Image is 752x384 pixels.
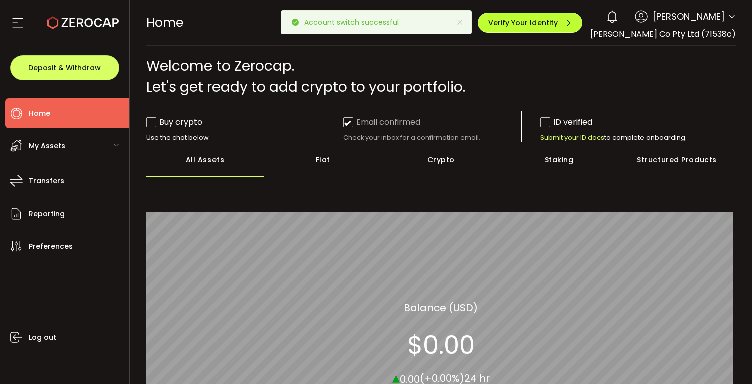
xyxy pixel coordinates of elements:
[146,14,183,31] span: Home
[304,19,407,26] p: Account switch successful
[500,142,618,177] div: Staking
[702,336,752,384] iframe: Chat Widget
[653,10,725,23] span: [PERSON_NAME]
[382,142,500,177] div: Crypto
[10,55,119,80] button: Deposit & Withdraw
[146,142,264,177] div: All Assets
[618,142,736,177] div: Structured Products
[146,116,202,128] div: Buy crypto
[540,133,719,142] div: to complete onboarding.
[29,174,64,188] span: Transfers
[540,116,592,128] div: ID verified
[146,133,325,142] div: Use the chat below
[29,106,50,121] span: Home
[146,56,736,98] div: Welcome to Zerocap. Let's get ready to add crypto to your portfolio.
[478,13,582,33] button: Verify Your Identity
[264,142,382,177] div: Fiat
[404,300,478,315] section: Balance (USD)
[540,133,604,142] span: Submit your ID docs
[29,239,73,254] span: Preferences
[28,64,101,71] span: Deposit & Withdraw
[343,116,420,128] div: Email confirmed
[29,330,56,345] span: Log out
[407,330,475,360] section: $0.00
[343,133,522,142] div: Check your inbox for a confirmation email.
[29,207,65,221] span: Reporting
[590,28,736,40] span: [PERSON_NAME] Co Pty Ltd (71538c)
[29,139,65,153] span: My Assets
[488,19,558,26] span: Verify Your Identity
